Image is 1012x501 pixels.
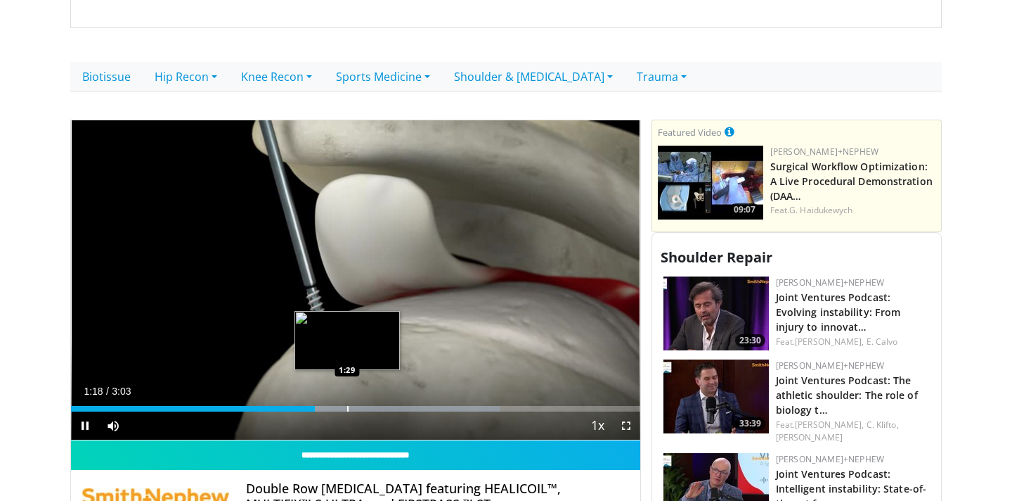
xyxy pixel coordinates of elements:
a: Joint Ventures Podcast: Evolving instability: From injury to innovat… [776,291,901,334]
a: [PERSON_NAME], [795,336,864,348]
a: [PERSON_NAME], [795,419,864,431]
button: Pause [71,412,99,440]
span: 33:39 [735,417,765,430]
small: Featured Video [658,126,722,139]
button: Playback Rate [584,412,612,440]
a: 09:07 [658,146,763,220]
a: 33:39 [663,360,769,433]
span: / [106,386,109,397]
span: 23:30 [735,334,765,347]
div: Feat. [770,204,935,217]
div: Feat. [776,336,930,348]
a: G. Haidukewych [789,204,852,216]
div: Progress Bar [71,406,640,412]
img: bcfc90b5-8c69-4b20-afee-af4c0acaf118.150x105_q85_crop-smart_upscale.jpg [658,146,763,220]
a: 23:30 [663,277,769,350]
div: Feat. [776,419,930,444]
a: Joint Ventures Podcast: The athletic shoulder: The role of biology t… [776,374,918,417]
span: 3:03 [112,386,131,397]
a: Biotissue [70,62,143,91]
span: 09:07 [729,203,760,216]
a: [PERSON_NAME]+Nephew [776,360,884,372]
img: image.jpeg [294,311,400,370]
a: [PERSON_NAME]+Nephew [770,146,878,158]
a: Surgical Workflow Optimization: A Live Procedural Demonstration (DAA… [770,160,933,203]
span: 1:18 [84,386,103,397]
a: [PERSON_NAME]+Nephew [776,453,884,465]
a: Hip Recon [143,62,229,91]
a: C. Klifto, [867,419,899,431]
a: Knee Recon [229,62,324,91]
a: Shoulder & [MEDICAL_DATA] [442,62,625,91]
a: E. Calvo [867,336,898,348]
img: 68d4790e-0872-429d-9d74-59e6247d6199.150x105_q85_crop-smart_upscale.jpg [663,277,769,350]
button: Mute [99,412,127,440]
span: Shoulder Repair [661,248,772,267]
button: Fullscreen [612,412,640,440]
a: Sports Medicine [324,62,442,91]
a: [PERSON_NAME] [776,431,843,443]
video-js: Video Player [71,120,640,441]
img: f5a36523-4014-4b26-ba0a-1980c1b51253.150x105_q85_crop-smart_upscale.jpg [663,360,769,433]
a: Trauma [625,62,699,91]
a: [PERSON_NAME]+Nephew [776,277,884,288]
